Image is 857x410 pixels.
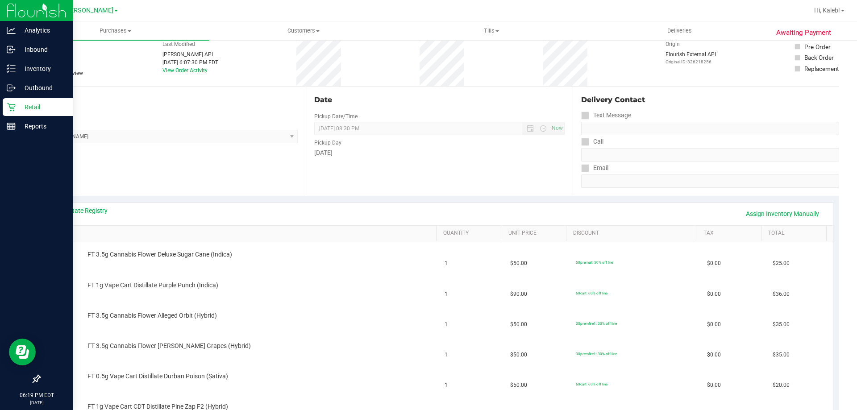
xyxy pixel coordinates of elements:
[443,230,498,237] a: Quantity
[581,148,839,162] input: Format: (999) 999-9999
[9,339,36,365] iframe: Resource center
[707,320,721,329] span: $0.00
[581,135,603,148] label: Call
[445,320,448,329] span: 1
[162,50,218,58] div: [PERSON_NAME] API
[576,321,617,326] span: 30premfire1: 30% off line
[804,53,834,62] div: Back Order
[573,230,693,237] a: Discount
[768,230,823,237] a: Total
[666,40,680,48] label: Origin
[445,259,448,268] span: 1
[314,148,564,157] div: [DATE]
[54,206,108,215] a: View State Registry
[773,351,790,359] span: $35.00
[21,21,209,40] a: Purchases
[581,162,608,174] label: Email
[510,351,527,359] span: $50.00
[776,28,831,38] span: Awaiting Payment
[7,45,16,54] inline-svg: Inbound
[666,58,716,65] p: Original ID: 326218256
[510,290,527,298] span: $90.00
[773,381,790,389] span: $20.00
[576,382,607,386] span: 60cart: 60% off line
[510,381,527,389] span: $50.00
[16,83,69,93] p: Outbound
[64,7,113,14] span: [PERSON_NAME]
[814,7,840,14] span: Hi, Kaleb!
[87,342,251,350] span: FT 3.5g Cannabis Flower [PERSON_NAME] Grapes (Hybrid)
[16,44,69,55] p: Inbound
[703,230,758,237] a: Tax
[4,399,69,406] p: [DATE]
[576,291,607,295] span: 60cart: 60% off line
[445,381,448,389] span: 1
[39,95,298,105] div: Location
[210,27,397,35] span: Customers
[7,64,16,73] inline-svg: Inventory
[581,109,631,122] label: Text Message
[510,320,527,329] span: $50.00
[576,352,617,356] span: 30premfire1: 30% off line
[398,27,585,35] span: Tills
[707,259,721,268] span: $0.00
[87,250,232,259] span: FT 3.5g Cannabis Flower Deluxe Sugar Cane (Indica)
[7,103,16,112] inline-svg: Retail
[16,102,69,112] p: Retail
[586,21,774,40] a: Deliveries
[7,83,16,92] inline-svg: Outbound
[87,311,217,320] span: FT 3.5g Cannabis Flower Alleged Orbit (Hybrid)
[773,290,790,298] span: $36.00
[87,372,228,381] span: FT 0.5g Vape Cart Distillate Durban Poison (Sativa)
[16,63,69,74] p: Inventory
[314,95,564,105] div: Date
[162,67,208,74] a: View Order Activity
[576,260,613,265] span: 50premall: 50% off line
[21,27,209,35] span: Purchases
[773,320,790,329] span: $35.00
[707,351,721,359] span: $0.00
[581,95,839,105] div: Delivery Contact
[510,259,527,268] span: $50.00
[508,230,563,237] a: Unit Price
[397,21,585,40] a: Tills
[804,42,831,51] div: Pre-Order
[314,139,341,147] label: Pickup Day
[804,64,839,73] div: Replacement
[445,290,448,298] span: 1
[707,290,721,298] span: $0.00
[740,206,825,221] a: Assign Inventory Manually
[445,351,448,359] span: 1
[666,50,716,65] div: Flourish External API
[16,25,69,36] p: Analytics
[655,27,704,35] span: Deliveries
[4,391,69,399] p: 06:19 PM EDT
[7,26,16,35] inline-svg: Analytics
[87,281,218,290] span: FT 1g Vape Cart Distillate Purple Punch (Indica)
[162,40,195,48] label: Last Modified
[314,112,358,120] label: Pickup Date/Time
[581,122,839,135] input: Format: (999) 999-9999
[773,259,790,268] span: $25.00
[209,21,397,40] a: Customers
[53,230,433,237] a: SKU
[162,58,218,66] div: [DATE] 6:07:30 PM EDT
[7,122,16,131] inline-svg: Reports
[16,121,69,132] p: Reports
[707,381,721,389] span: $0.00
